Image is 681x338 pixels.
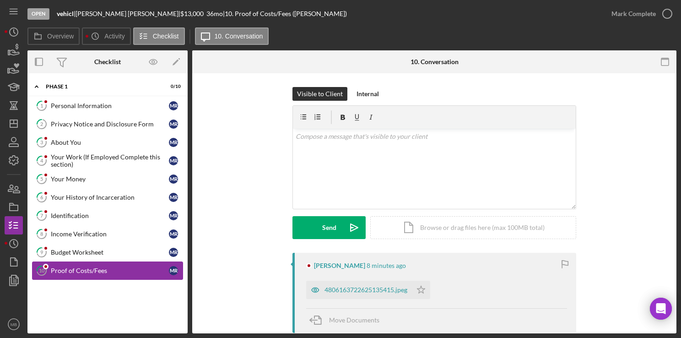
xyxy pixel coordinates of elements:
div: M R [169,211,178,220]
div: | 10. Proof of Costs/Fees ([PERSON_NAME]) [223,10,347,17]
button: Move Documents [306,309,389,332]
div: Privacy Notice and Disclosure Form [51,120,169,128]
div: Income Verification [51,230,169,238]
tspan: 1 [40,103,43,109]
label: Overview [47,33,74,40]
a: 6Your History of IncarcerationMR [32,188,183,207]
time: 2025-09-03 15:52 [367,262,406,269]
tspan: 2 [40,121,43,127]
label: 10. Conversation [215,33,263,40]
label: Checklist [153,33,179,40]
button: Visible to Client [292,87,347,101]
div: M R [169,229,178,239]
a: 5Your MoneyMR [32,170,183,188]
tspan: 10 [39,267,45,273]
div: M R [169,174,178,184]
div: Visible to Client [297,87,343,101]
tspan: 9 [40,249,43,255]
div: 10. Conversation [411,58,459,65]
button: MB [5,315,23,333]
div: Open [27,8,49,20]
div: Budget Worksheet [51,249,169,256]
tspan: 3 [40,139,43,145]
div: 4806163722625135415.jpeg [324,286,407,294]
div: 0 / 10 [164,84,181,89]
div: M R [169,248,178,257]
div: Send [322,216,336,239]
div: M R [169,156,178,165]
span: Move Documents [329,316,379,324]
a: 4Your Work (If Employed Complete this section)MR [32,152,183,170]
div: M R [169,138,178,147]
div: Identification [51,212,169,219]
button: Mark Complete [602,5,676,23]
div: [PERSON_NAME] [PERSON_NAME] | [76,10,180,17]
button: 10. Conversation [195,27,269,45]
div: Your Work (If Employed Complete this section) [51,153,169,168]
div: Internal [357,87,379,101]
div: M R [169,120,178,129]
b: vehicl [57,10,74,17]
a: 7IdentificationMR [32,207,183,225]
div: Your History of Incarceration [51,194,169,201]
div: | [57,10,76,17]
button: Send [292,216,366,239]
div: About You [51,139,169,146]
a: 2Privacy Notice and Disclosure FormMR [32,115,183,133]
button: Internal [352,87,384,101]
div: [PERSON_NAME] [314,262,365,269]
button: 4806163722625135415.jpeg [306,281,430,299]
span: $13,000 [180,10,204,17]
a: 3About YouMR [32,133,183,152]
div: Proof of Costs/Fees [51,267,169,274]
tspan: 6 [40,194,43,200]
a: 9Budget WorksheetMR [32,243,183,262]
a: 10Proof of Costs/FeesMR [32,262,183,280]
div: 36 mo [206,10,223,17]
button: Checklist [133,27,185,45]
div: Your Money [51,175,169,183]
div: M R [169,266,178,275]
div: Phase 1 [46,84,158,89]
tspan: 8 [40,231,43,237]
button: Overview [27,27,80,45]
tspan: 5 [40,176,43,182]
button: Activity [82,27,130,45]
a: 8Income VerificationMR [32,225,183,243]
tspan: 4 [40,158,43,164]
label: Activity [104,33,124,40]
div: Open Intercom Messenger [650,298,672,320]
text: MB [11,322,17,327]
a: 1Personal InformationMR [32,97,183,115]
div: Mark Complete [611,5,656,23]
div: M R [169,101,178,110]
div: M R [169,193,178,202]
div: Checklist [94,58,121,65]
div: Personal Information [51,102,169,109]
tspan: 7 [40,213,43,218]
